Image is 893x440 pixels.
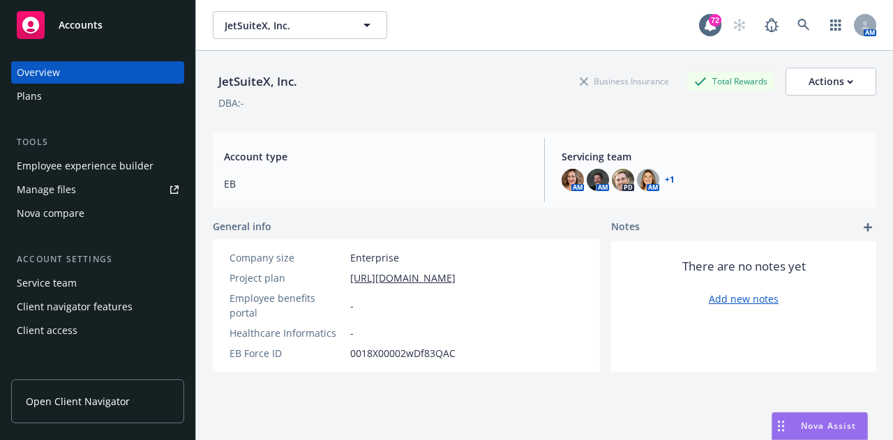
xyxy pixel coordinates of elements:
a: Plans [11,85,184,107]
div: Nova compare [17,202,84,225]
div: Project plan [230,271,345,285]
a: Nova compare [11,202,184,225]
div: Total Rewards [687,73,774,90]
div: Employee benefits portal [230,291,345,320]
a: Add new notes [709,291,779,306]
div: Plans [17,85,42,107]
a: add [860,219,876,236]
span: - [350,298,354,313]
button: Actions [786,68,876,96]
span: 0018X00002wDf83QAC [350,346,456,361]
button: JetSuiteX, Inc. [213,11,387,39]
a: Switch app [822,11,850,39]
a: +1 [665,176,675,184]
span: Open Client Navigator [26,394,130,409]
div: DBA: - [218,96,244,110]
a: [URL][DOMAIN_NAME] [350,271,456,285]
img: photo [587,169,609,191]
span: - [350,326,354,340]
div: Company size [230,250,345,265]
div: JetSuiteX, Inc. [213,73,303,91]
div: Tools [11,135,184,149]
span: Notes [611,219,640,236]
a: Employee experience builder [11,155,184,177]
button: Nova Assist [772,412,868,440]
a: Accounts [11,6,184,45]
div: Overview [17,61,60,84]
a: Overview [11,61,184,84]
div: Client access [17,319,77,342]
span: EB [224,176,527,191]
div: Business Insurance [573,73,676,90]
div: Service team [17,272,77,294]
span: JetSuiteX, Inc. [225,18,345,33]
div: Account settings [11,252,184,266]
span: General info [213,219,271,234]
span: Servicing team [562,149,865,164]
div: Client navigator features [17,296,133,318]
a: Service team [11,272,184,294]
a: Client access [11,319,184,342]
div: Actions [809,68,853,95]
a: Client navigator features [11,296,184,318]
img: photo [612,169,634,191]
div: 72 [709,14,721,26]
span: Account type [224,149,527,164]
a: Manage files [11,179,184,201]
a: Report a Bug [758,11,786,39]
span: There are no notes yet [682,258,806,275]
a: Search [790,11,818,39]
div: Drag to move [772,413,790,439]
div: Healthcare Informatics [230,326,345,340]
span: Nova Assist [801,420,856,432]
img: photo [637,169,659,191]
div: EB Force ID [230,346,345,361]
a: Start snowing [726,11,753,39]
div: Manage files [17,179,76,201]
div: Employee experience builder [17,155,153,177]
span: Enterprise [350,250,399,265]
img: photo [562,169,584,191]
span: Accounts [59,20,103,31]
